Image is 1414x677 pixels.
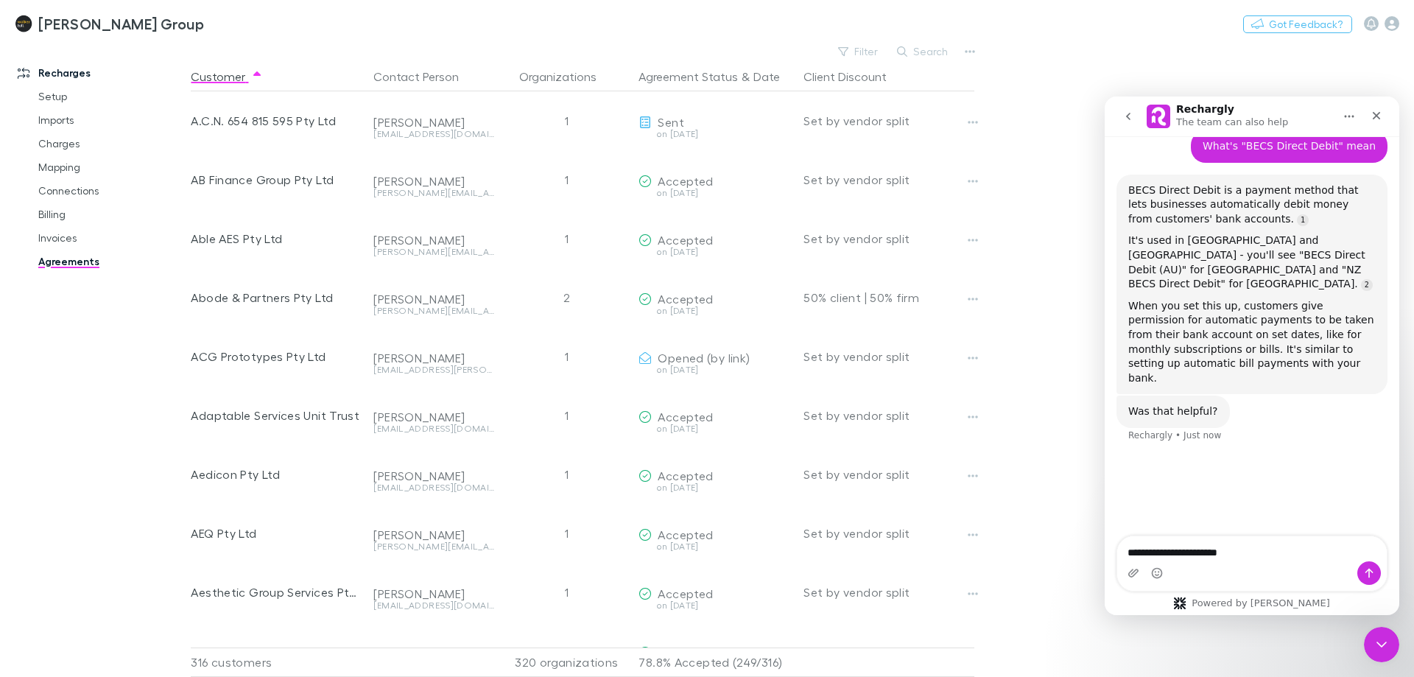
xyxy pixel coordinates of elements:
[500,150,633,209] div: 1
[24,203,199,226] a: Billing
[373,410,494,424] div: [PERSON_NAME]
[191,445,362,504] div: Aedicon Pty Ltd
[500,327,633,386] div: 1
[24,85,199,108] a: Setup
[191,209,362,268] div: Able AES Pty Ltd
[15,15,32,32] img: Walker Hill Group's Logo
[24,132,199,155] a: Charges
[519,62,614,91] button: Organizations
[803,386,974,445] div: Set by vendor split
[803,327,974,386] div: Set by vendor split
[373,469,494,483] div: [PERSON_NAME]
[658,469,713,483] span: Accepted
[890,43,957,60] button: Search
[500,268,633,327] div: 2
[658,645,713,659] span: Accepted
[500,386,633,445] div: 1
[373,233,494,248] div: [PERSON_NAME]
[500,209,633,268] div: 1
[639,189,792,197] div: on [DATE]
[191,62,263,91] button: Customer
[753,62,780,91] button: Date
[639,424,792,433] div: on [DATE]
[500,648,633,677] div: 320 organizations
[373,248,494,256] div: [PERSON_NAME][EMAIL_ADDRESS][DOMAIN_NAME]
[373,365,494,374] div: [EMAIL_ADDRESS][PERSON_NAME][DOMAIN_NAME]
[658,115,683,129] span: Sent
[639,306,792,315] div: on [DATE]
[373,306,494,315] div: [PERSON_NAME][EMAIL_ADDRESS][DOMAIN_NAME]
[373,483,494,492] div: [EMAIL_ADDRESS][DOMAIN_NAME]
[803,91,974,150] div: Set by vendor split
[373,189,494,197] div: [PERSON_NAME][EMAIL_ADDRESS][DOMAIN_NAME]
[373,351,494,365] div: [PERSON_NAME]
[1364,627,1399,662] iframe: Intercom live chat
[658,586,713,600] span: Accepted
[191,563,362,622] div: Aesthetic Group Services Pty Ltd
[373,62,476,91] button: Contact Person
[191,91,362,150] div: A.C.N. 654 815 595 Pty Ltd
[658,174,713,188] span: Accepted
[24,226,199,250] a: Invoices
[803,150,974,209] div: Set by vendor split
[639,648,792,676] p: 78.8% Accepted (249/316)
[639,365,792,374] div: on [DATE]
[658,410,713,424] span: Accepted
[373,645,494,660] div: [PERSON_NAME]
[500,504,633,563] div: 1
[191,327,362,386] div: ACG Prototypes Pty Ltd
[1243,15,1352,33] button: Got Feedback?
[639,483,792,492] div: on [DATE]
[639,601,792,610] div: on [DATE]
[24,250,199,273] a: Agreements
[639,248,792,256] div: on [DATE]
[639,542,792,551] div: on [DATE]
[803,62,904,91] button: Client Discount
[658,233,713,247] span: Accepted
[373,601,494,610] div: [EMAIL_ADDRESS][DOMAIN_NAME]
[500,563,633,622] div: 1
[803,445,974,504] div: Set by vendor split
[639,130,792,138] div: on [DATE]
[24,179,199,203] a: Connections
[658,527,713,541] span: Accepted
[191,150,362,209] div: AB Finance Group Pty Ltd
[191,386,362,445] div: Adaptable Services Unit Trust
[373,292,494,306] div: [PERSON_NAME]
[639,62,792,91] div: &
[803,504,974,563] div: Set by vendor split
[373,174,494,189] div: [PERSON_NAME]
[373,527,494,542] div: [PERSON_NAME]
[373,130,494,138] div: [EMAIL_ADDRESS][DOMAIN_NAME]
[191,648,367,677] div: 316 customers
[38,15,204,32] h3: [PERSON_NAME] Group
[500,91,633,150] div: 1
[24,155,199,179] a: Mapping
[831,43,887,60] button: Filter
[803,268,974,327] div: 50% client | 50% firm
[191,268,362,327] div: Abode & Partners Pty Ltd
[1105,97,1399,615] iframe: Intercom live chat
[658,351,750,365] span: Opened (by link)
[639,62,738,91] button: Agreement Status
